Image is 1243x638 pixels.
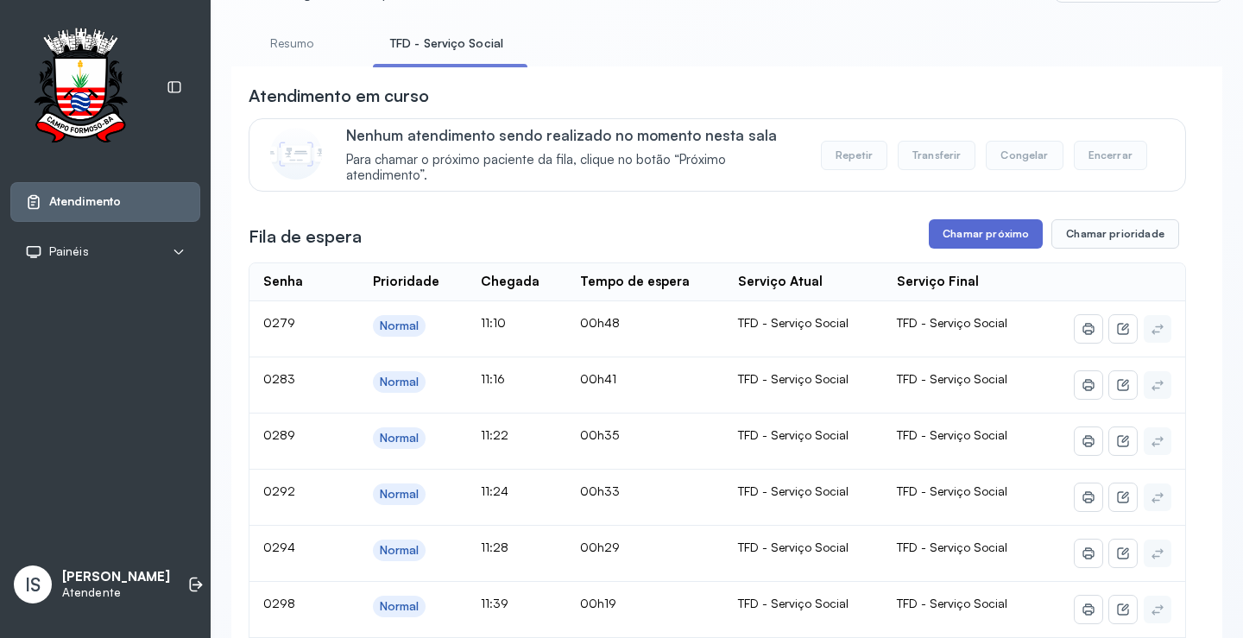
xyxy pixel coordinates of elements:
[897,483,1007,498] span: TFD - Serviço Social
[380,599,420,614] div: Normal
[1051,219,1179,249] button: Chamar prioridade
[263,596,295,610] span: 0298
[481,427,508,442] span: 11:22
[738,596,869,611] div: TFD - Serviço Social
[738,371,869,387] div: TFD - Serviço Social
[738,274,823,290] div: Serviço Atual
[373,29,521,58] a: TFD - Serviço Social
[263,274,303,290] div: Senha
[821,141,887,170] button: Repetir
[380,431,420,445] div: Normal
[929,219,1043,249] button: Chamar próximo
[346,152,803,185] span: Para chamar o próximo paciente da fila, clique no botão “Próximo atendimento”.
[986,141,1063,170] button: Congelar
[580,540,620,554] span: 00h29
[481,540,508,554] span: 11:28
[263,540,295,554] span: 0294
[263,315,295,330] span: 0279
[231,29,352,58] a: Resumo
[738,540,869,555] div: TFD - Serviço Social
[49,194,121,209] span: Atendimento
[481,315,506,330] span: 11:10
[18,28,142,148] img: Logotipo do estabelecimento
[580,274,690,290] div: Tempo de espera
[49,244,89,259] span: Painéis
[481,371,505,386] span: 11:16
[263,371,295,386] span: 0283
[270,128,322,180] img: Imagem de CalloutCard
[898,141,976,170] button: Transferir
[249,224,362,249] h3: Fila de espera
[373,274,439,290] div: Prioridade
[580,596,616,610] span: 00h19
[897,540,1007,554] span: TFD - Serviço Social
[249,84,429,108] h3: Atendimento em curso
[738,483,869,499] div: TFD - Serviço Social
[62,585,170,600] p: Atendente
[897,371,1007,386] span: TFD - Serviço Social
[263,427,295,442] span: 0289
[897,427,1007,442] span: TFD - Serviço Social
[380,319,420,333] div: Normal
[62,569,170,585] p: [PERSON_NAME]
[481,274,539,290] div: Chegada
[1074,141,1147,170] button: Encerrar
[738,315,869,331] div: TFD - Serviço Social
[481,483,508,498] span: 11:24
[25,193,186,211] a: Atendimento
[580,371,616,386] span: 00h41
[580,427,619,442] span: 00h35
[580,315,620,330] span: 00h48
[263,483,295,498] span: 0292
[897,274,979,290] div: Serviço Final
[346,126,803,144] p: Nenhum atendimento sendo realizado no momento nesta sala
[897,315,1007,330] span: TFD - Serviço Social
[738,427,869,443] div: TFD - Serviço Social
[481,596,508,610] span: 11:39
[380,375,420,389] div: Normal
[380,543,420,558] div: Normal
[897,596,1007,610] span: TFD - Serviço Social
[380,487,420,502] div: Normal
[580,483,620,498] span: 00h33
